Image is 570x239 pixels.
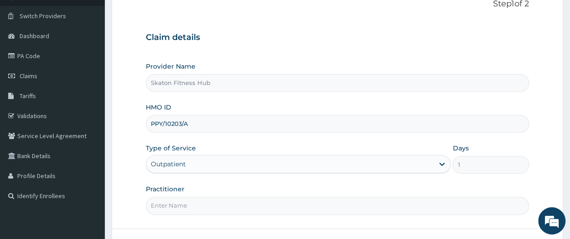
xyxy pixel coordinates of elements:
span: We're online! [53,65,126,157]
label: Practitioner [146,184,185,194]
div: Minimize live chat window [149,5,171,26]
h3: Claim details [146,33,529,43]
input: Enter HMO ID [146,115,529,133]
label: Provider Name [146,62,195,71]
span: Dashboard [20,32,49,40]
span: Claims [20,72,37,80]
label: Days [452,144,468,153]
span: Tariffs [20,92,36,100]
span: Switch Providers [20,12,66,20]
img: d_794563401_company_1708531726252_794563401 [17,45,37,68]
input: Enter Name [146,197,529,214]
div: Chat with us now [47,51,153,63]
label: Type of Service [146,144,196,153]
label: HMO ID [146,103,171,112]
textarea: Type your message and hit 'Enter' [5,150,174,182]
